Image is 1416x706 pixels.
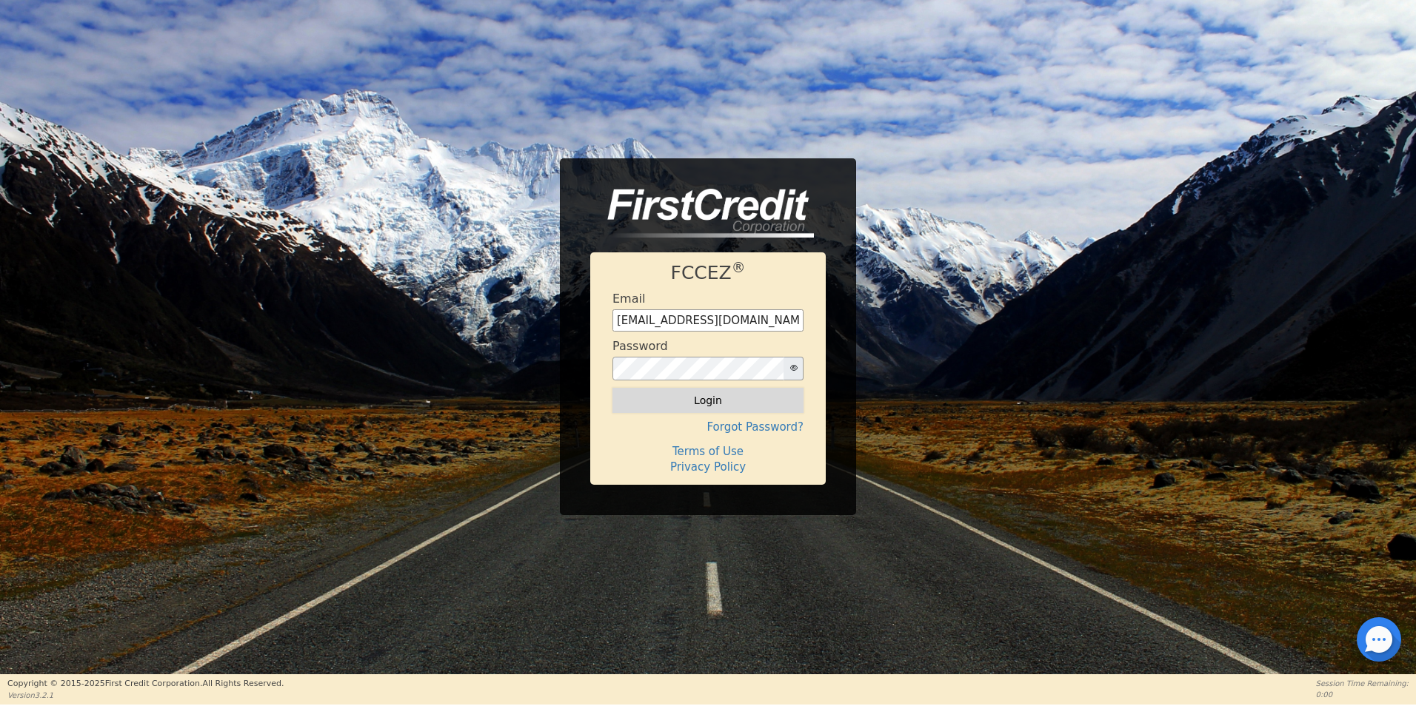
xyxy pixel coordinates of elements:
[612,445,804,458] h4: Terms of Use
[612,309,804,332] input: Enter email
[7,690,284,701] p: Version 3.2.1
[612,292,645,306] h4: Email
[1316,689,1409,700] p: 0:00
[612,420,804,434] h4: Forgot Password?
[1316,678,1409,689] p: Session Time Remaining:
[612,339,668,353] h4: Password
[7,678,284,690] p: Copyright © 2015- 2025 First Credit Corporation.
[612,460,804,474] h4: Privacy Policy
[612,357,784,380] input: password
[590,189,814,238] img: logo-CMu_cnol.png
[202,679,284,688] span: All Rights Reserved.
[732,260,746,275] sup: ®
[612,388,804,413] button: Login
[612,262,804,284] h1: FCCEZ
